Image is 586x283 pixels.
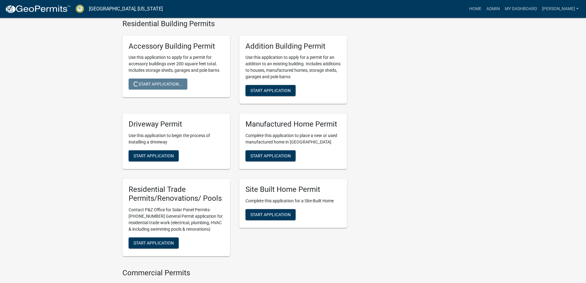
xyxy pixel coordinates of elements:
[540,3,581,15] a: [PERSON_NAME]
[129,79,187,90] button: Start Application...
[134,153,174,158] span: Start Application
[122,269,347,277] h4: Commercial Permits
[129,237,179,249] button: Start Application
[245,42,341,51] h5: Addition Building Permit
[129,132,224,145] p: Use this application to begin the process of installing a driveway
[245,85,296,96] button: Start Application
[129,54,224,74] p: Use this application to apply for a permit for accessory buildings over 200 square feet total. In...
[245,150,296,161] button: Start Application
[129,185,224,203] h5: Residential Trade Permits/Renovations/ Pools
[122,19,347,28] h4: Residential Building Permits
[502,3,540,15] a: My Dashboard
[245,132,341,145] p: Complete this application to place a new or used manufactured home in [GEOGRAPHIC_DATA]
[484,3,502,15] a: Admin
[245,198,341,204] p: Complete this application for a Site-Built Home
[245,209,296,220] button: Start Application
[134,82,182,87] span: Start Application...
[245,120,341,129] h5: Manufactured Home Permit
[129,42,224,51] h5: Accessory Building Permit
[250,88,291,93] span: Start Application
[76,5,84,13] img: Crawford County, Georgia
[250,212,291,217] span: Start Application
[89,4,163,14] a: [GEOGRAPHIC_DATA], [US_STATE]
[467,3,484,15] a: Home
[245,185,341,194] h5: Site Built Home Permit
[250,153,291,158] span: Start Application
[129,120,224,129] h5: Driveway Permit
[129,207,224,232] p: Contact P&Z Office for Solar Panel Permits- [PHONE_NUMBER] General Permit application for residen...
[129,150,179,161] button: Start Application
[134,240,174,245] span: Start Application
[245,54,341,80] p: Use this application to apply for a permit for an addition to an existing building. Includes addi...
